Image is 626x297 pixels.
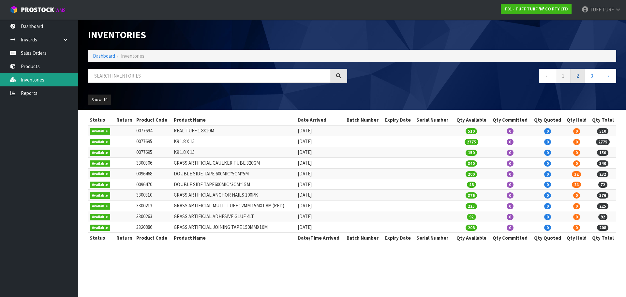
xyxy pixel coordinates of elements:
span: 0 [573,150,580,156]
span: 0 [573,160,580,167]
span: 0 [544,214,551,220]
span: Inventories [121,53,144,59]
th: Qty Held [564,115,589,125]
span: Available [90,182,110,188]
span: Available [90,128,110,135]
nav: Page navigation [357,69,616,85]
span: 0 [573,192,580,199]
span: 0 [573,128,580,134]
span: 340 [597,160,608,167]
th: Batch Number [345,232,383,243]
span: 92 [467,214,476,220]
td: 3300310 [135,190,172,200]
span: 0 [507,150,514,156]
span: 0 [544,128,551,134]
span: 0 [573,203,580,209]
th: Product Name [172,115,296,125]
span: 0 [544,225,551,231]
span: 0 [544,192,551,199]
span: Available [90,171,110,177]
span: Available [90,225,110,231]
th: Status [88,232,114,243]
span: 0 [544,203,551,209]
td: [DATE] [296,179,345,190]
th: Qty Quoted [531,232,564,243]
span: 510 [466,128,477,134]
span: 24 [572,182,581,188]
td: 3300213 [135,200,172,211]
td: [DATE] [296,168,345,179]
span: 2775 [596,139,610,145]
td: GRASS ARTIFICIAL JOINING TAPE 150MMX10M [172,222,296,232]
td: GRASS ARTIFICIAL ADHESIVE GLUE 4LT [172,211,296,222]
img: cube-alt.png [10,6,18,14]
span: 0 [544,182,551,188]
th: Return [114,232,135,243]
span: 0 [507,128,514,134]
th: Product Code [135,115,172,125]
span: 0 [507,139,514,145]
span: 72 [598,182,607,188]
span: 225 [597,203,608,209]
th: Expiry Date [383,232,415,243]
span: Available [90,160,110,167]
span: 0 [544,150,551,156]
span: 208 [597,225,608,231]
span: 150 [466,150,477,156]
span: 376 [466,192,477,199]
span: 0 [544,171,551,177]
td: [DATE] [296,211,345,222]
td: [DATE] [296,200,345,211]
span: 0 [573,225,580,231]
td: [DATE] [296,222,345,232]
span: 376 [597,192,608,199]
td: GRASS ARTIFICIAL ANCHOR NAILS 100PK [172,190,296,200]
th: Qty Available [453,115,489,125]
td: 0077695 [135,147,172,157]
button: Show: 10 [88,95,111,105]
span: Available [90,203,110,210]
span: 232 [597,171,608,177]
span: 0 [573,214,580,220]
span: 340 [466,160,477,167]
span: 92 [598,214,607,220]
th: Qty Available [453,232,489,243]
td: 3320886 [135,222,172,232]
strong: T01 - TUFF TURF 'N' CO PTY LTD [504,6,568,12]
span: Available [90,192,110,199]
span: 0 [507,182,514,188]
a: 2 [570,69,585,83]
span: 0 [507,171,514,177]
span: 2775 [465,139,478,145]
span: 208 [466,225,477,231]
input: Search inventories [88,69,330,83]
th: Qty Total [589,115,616,125]
th: Serial Number [415,115,453,125]
h1: Inventories [88,29,347,40]
span: 200 [466,171,477,177]
th: Product Name [172,232,296,243]
td: [DATE] [296,190,345,200]
th: Batch Number [345,115,383,125]
td: [DATE] [296,147,345,157]
a: Dashboard [93,53,115,59]
td: REAL TUFF 1.8X10M [172,125,296,136]
a: → [599,69,616,83]
span: 150 [597,150,608,156]
a: 3 [585,69,599,83]
th: Expiry Date [383,115,415,125]
span: 48 [467,182,476,188]
td: 0077695 [135,136,172,147]
a: 1 [556,69,571,83]
td: GRASS ARTIFICIAL MULTI TUFF 12MM 15MX1.8M (RED) [172,200,296,211]
td: [DATE] [296,136,345,147]
span: 225 [466,203,477,209]
span: 0 [544,139,551,145]
td: DOUBLE SIDE TAPE 600MIC*5CM*5M [172,168,296,179]
td: [DATE] [296,157,345,168]
th: Qty Total [589,232,616,243]
th: Return [114,115,135,125]
td: DOUBLE SIDE TAPE600MIC*3CM*15M [172,179,296,190]
td: K9 1.8 X 15 [172,136,296,147]
th: Date Arrived [296,115,345,125]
